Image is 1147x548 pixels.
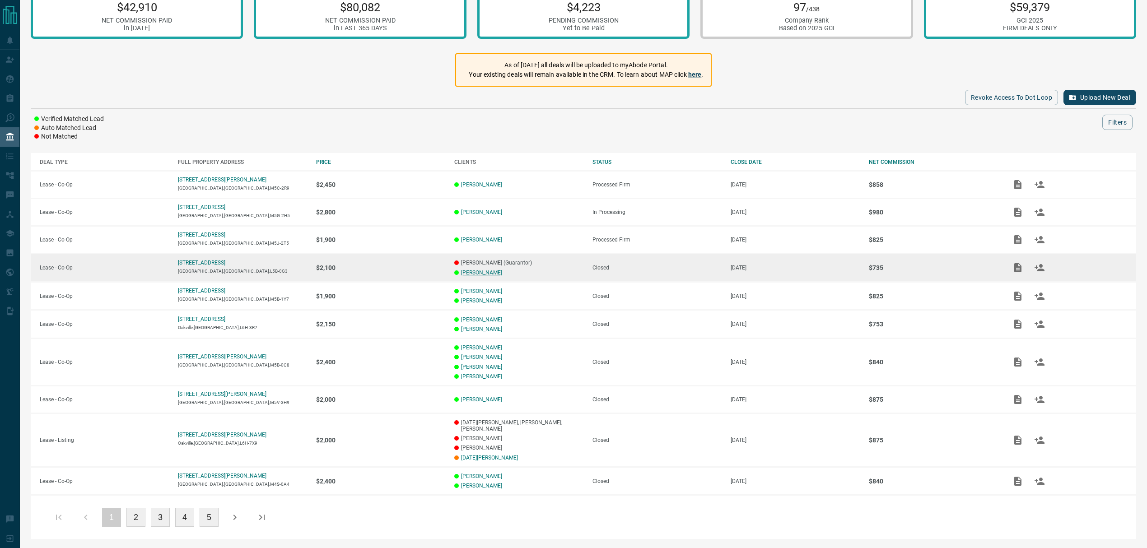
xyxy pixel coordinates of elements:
p: [GEOGRAPHIC_DATA],[GEOGRAPHIC_DATA],M4S-0A4 [178,482,307,487]
a: [DATE][PERSON_NAME] [461,455,518,461]
p: [DATE] [731,396,860,403]
a: [PERSON_NAME] [461,396,502,403]
div: Closed [592,396,722,403]
a: [STREET_ADDRESS][PERSON_NAME] [178,473,266,479]
div: In Processing [592,209,722,215]
p: [DATE] [731,265,860,271]
span: Match Clients [1029,264,1050,270]
span: Match Clients [1029,209,1050,215]
span: Match Clients [1029,293,1050,299]
a: [STREET_ADDRESS][PERSON_NAME] [178,391,266,397]
a: [PERSON_NAME] [461,297,502,304]
p: $858 [869,181,998,188]
p: [STREET_ADDRESS][PERSON_NAME] [178,432,266,438]
div: NET COMMISSION PAID [102,17,172,24]
button: 5 [200,508,219,527]
div: in LAST 365 DAYS [325,24,396,32]
div: FULL PROPERTY ADDRESS [178,159,307,165]
p: [DATE] [731,478,860,484]
p: $825 [869,293,998,300]
p: Lease - Co-Op [40,293,169,299]
a: [PERSON_NAME] [461,364,502,370]
div: PENDING COMMISSION [549,17,619,24]
p: [DATE] [731,293,860,299]
button: 2 [126,508,145,527]
span: Match Clients [1029,320,1050,327]
a: [PERSON_NAME] [461,354,502,360]
a: [PERSON_NAME] [461,316,502,323]
li: Verified Matched Lead [34,115,104,124]
p: As of [DATE] all deals will be uploaded to myAbode Portal. [469,60,703,70]
a: here [688,71,702,78]
span: Add / View Documents [1007,358,1029,365]
p: Lease - Co-Op [40,265,169,271]
a: [PERSON_NAME] [461,326,502,332]
span: Match Clients [1029,236,1050,242]
p: $2,800 [316,209,445,216]
p: $735 [869,264,998,271]
span: Add / View Documents [1007,209,1029,215]
p: $875 [869,396,998,403]
p: Lease - Co-Op [40,237,169,243]
p: $840 [869,478,998,485]
p: [STREET_ADDRESS][PERSON_NAME] [178,176,266,183]
div: NET COMMISSION [869,159,998,165]
p: [DATE] [731,359,860,365]
p: $2,150 [316,320,445,328]
a: [STREET_ADDRESS] [178,204,225,210]
span: Match Clients [1029,396,1050,402]
p: $2,400 [316,358,445,366]
p: $4,223 [549,0,619,14]
p: Lease - Co-Op [40,321,169,327]
div: in [DATE] [102,24,172,32]
div: Based on 2025 GCI [779,24,835,32]
p: Oakville,[GEOGRAPHIC_DATA],L6H-3R7 [178,325,307,330]
div: PRICE [316,159,445,165]
span: /438 [806,5,820,13]
p: Lease - Co-Op [40,181,169,188]
button: Revoke Access to Dot Loop [965,90,1058,105]
div: Yet to Be Paid [549,24,619,32]
p: 97 [779,0,835,14]
span: Match Clients [1029,358,1050,365]
p: $875 [869,437,998,444]
p: $2,400 [316,478,445,485]
a: [STREET_ADDRESS] [178,288,225,294]
button: 4 [175,508,194,527]
p: [DATE][PERSON_NAME], [PERSON_NAME], [PERSON_NAME] [454,419,583,432]
p: Lease - Co-Op [40,478,169,484]
div: Processed Firm [592,181,722,188]
a: [STREET_ADDRESS] [178,232,225,238]
a: [PERSON_NAME] [461,237,502,243]
p: Lease - Listing [40,437,169,443]
span: Add / View Documents [1007,437,1029,443]
li: Not Matched [34,132,104,141]
div: Closed [592,321,722,327]
p: Oakville,[GEOGRAPHIC_DATA],L6H-7X9 [178,441,307,446]
button: Filters [1102,115,1133,130]
p: [DATE] [731,237,860,243]
p: [STREET_ADDRESS] [178,316,225,322]
span: Match Clients [1029,478,1050,484]
a: [PERSON_NAME] [461,288,502,294]
span: Add / View Documents [1007,293,1029,299]
div: Closed [592,265,722,271]
div: Closed [592,437,722,443]
span: Add / View Documents [1007,478,1029,484]
span: Add / View Documents [1007,264,1029,270]
p: [GEOGRAPHIC_DATA],[GEOGRAPHIC_DATA],M5J-2T5 [178,241,307,246]
div: CLOSE DATE [731,159,860,165]
span: Add / View Documents [1007,396,1029,402]
p: Lease - Co-Op [40,359,169,365]
a: [PERSON_NAME] [461,269,502,276]
p: [STREET_ADDRESS][PERSON_NAME] [178,353,266,360]
div: Closed [592,478,722,484]
p: $2,100 [316,264,445,271]
p: $80,082 [325,0,396,14]
span: Match Clients [1029,437,1050,443]
a: [STREET_ADDRESS] [178,260,225,266]
span: Match Clients [1029,181,1050,187]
